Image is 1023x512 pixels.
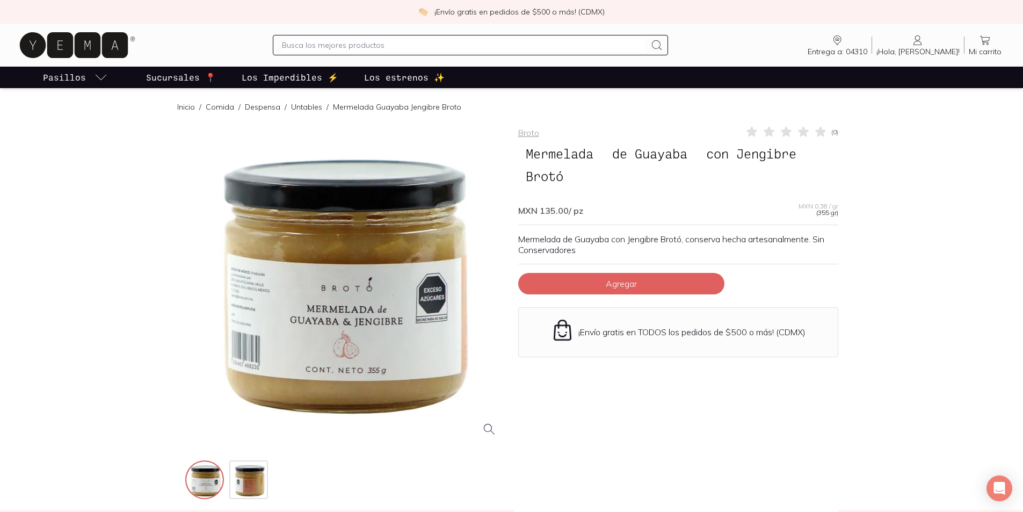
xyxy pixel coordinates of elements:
img: Envío [551,319,574,342]
span: Mermelada [518,143,601,164]
img: mermeladajengibre2_02989cbb-da0c-41b5-b404-a1e1a3fe8e13=fwebp-q70-w256 [230,461,269,500]
a: Untables [291,102,322,112]
p: Sucursales 📍 [146,71,216,84]
span: (355 gr) [816,210,838,216]
a: pasillo-todos-link [41,67,110,88]
a: Mi carrito [964,34,1006,56]
a: ¡Hola, [PERSON_NAME]! [872,34,964,56]
p: Los estrenos ✨ [364,71,445,84]
span: MXN 0.38 / gr [799,203,838,210]
a: Sucursales 📍 [144,67,218,88]
p: ¡Envío gratis en TODOS los pedidos de $500 o más! (CDMX) [578,327,806,337]
p: Pasillos [43,71,86,84]
span: ( 0 ) [831,129,838,135]
a: Inicio [177,102,195,112]
img: mermeladajengibre_5a2e0d6c-6f1d-45c1-9a96-6e0d229d9aa8=fwebp-q70-w256 [186,461,225,500]
a: Entrega a: 04310 [803,34,872,56]
span: / [195,102,206,112]
a: Los Imperdibles ⚡️ [240,67,340,88]
span: Agregar [606,278,637,289]
span: Brotó [518,166,571,186]
span: / [322,102,333,112]
span: / [280,102,291,112]
button: Agregar [518,273,724,294]
span: con Jengibre [699,143,804,164]
a: Despensa [245,102,280,112]
span: / [234,102,245,112]
a: Broto [518,127,539,138]
p: Mermelada de Guayaba con Jengibre Brotó, conserva hecha artesanalmente. Sin Conservadores [518,234,838,255]
p: Mermelada Guayaba Jengibre Broto [333,102,461,112]
a: Los estrenos ✨ [362,67,447,88]
span: Mi carrito [969,47,1002,56]
span: MXN 135.00 / pz [518,205,583,216]
input: Busca los mejores productos [282,39,646,52]
a: Comida [206,102,234,112]
span: ¡Hola, [PERSON_NAME]! [876,47,960,56]
span: de Guayaba [605,143,695,164]
p: ¡Envío gratis en pedidos de $500 o más! (CDMX) [434,6,605,17]
p: Los Imperdibles ⚡️ [242,71,338,84]
span: Entrega a: 04310 [808,47,867,56]
div: Open Intercom Messenger [986,475,1012,501]
img: check [418,7,428,17]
